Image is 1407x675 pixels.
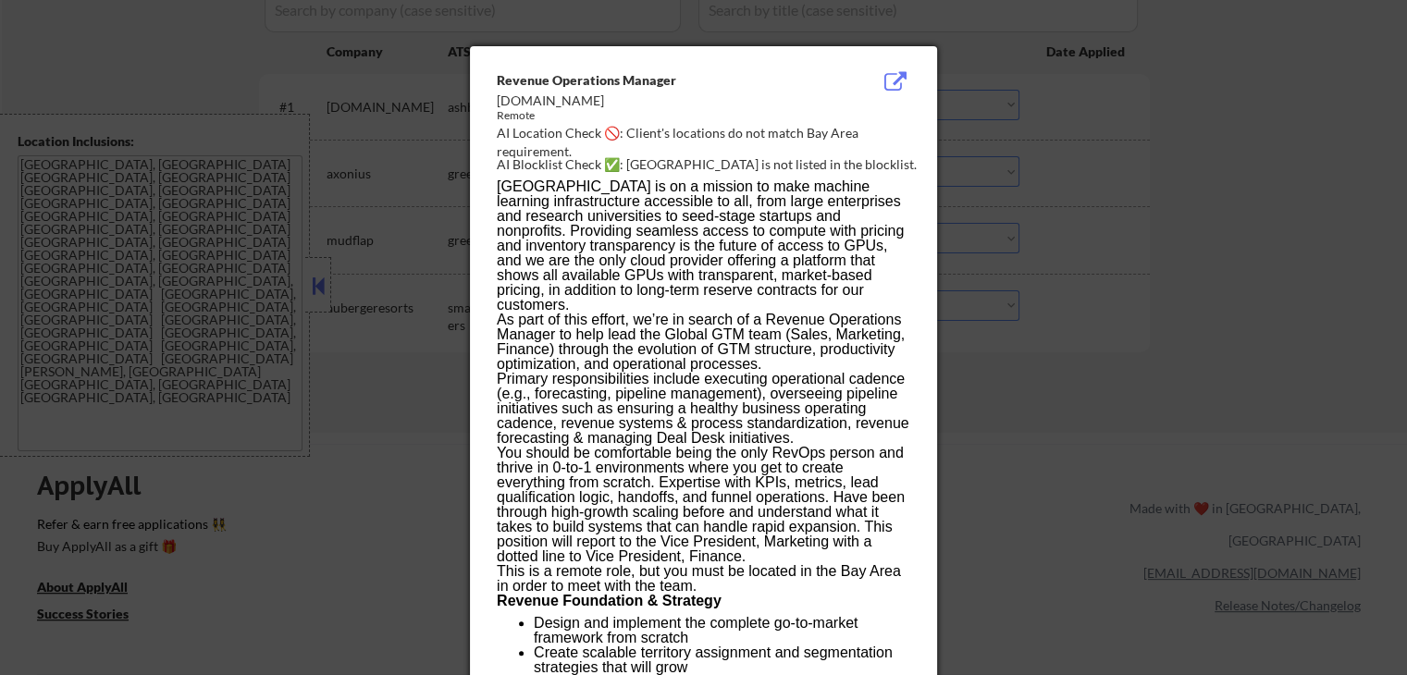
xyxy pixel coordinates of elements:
div: Remote [497,108,817,124]
div: AI Blocklist Check ✅: [GEOGRAPHIC_DATA] is not listed in the blocklist. [497,155,918,174]
p: Design and implement the complete go-to-market framework from scratch [534,616,909,645]
p: [GEOGRAPHIC_DATA] is on a mission to make machine learning infrastructure accessible to all, from... [497,179,909,313]
div: AI Location Check 🚫: Client's locations do not match Bay Area requirement. [497,124,918,160]
p: Primary responsibilities include executing operational cadence (e.g., forecasting, pipeline manag... [497,372,909,446]
p: This is a remote role, but you must be located in the Bay Area in order to meet with the team. [497,564,909,594]
p: As part of this effort, we’re in search of a Revenue Operations Manager to help lead the Global G... [497,313,909,372]
div: Revenue Operations Manager [497,71,817,90]
p: You should be comfortable being the only RevOps person and thrive in 0-to-1 environments where yo... [497,446,909,564]
strong: Revenue Foundation & Strategy [497,593,722,608]
p: Create scalable territory assignment and segmentation strategies that will grow [534,645,909,675]
div: [DOMAIN_NAME] [497,92,817,110]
